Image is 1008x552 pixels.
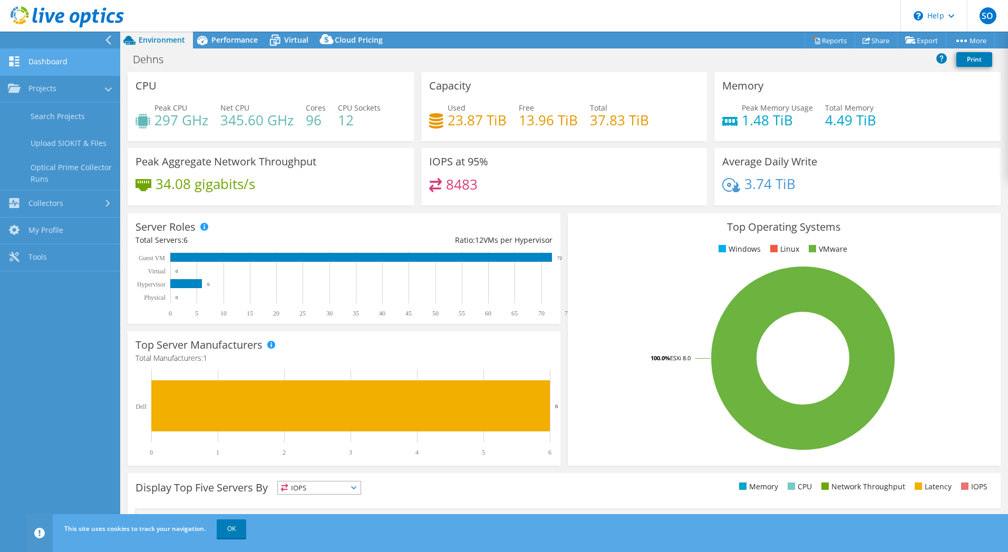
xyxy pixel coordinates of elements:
[897,32,946,48] a: Export
[278,481,361,494] span: IOPS
[538,310,545,317] text: 70
[139,35,185,45] span: Environment
[448,103,466,113] span: Used
[825,103,874,113] span: Total Memory
[144,294,166,301] text: Physical
[722,80,763,92] h3: Memory
[128,54,180,65] h1: Dehns
[716,243,761,255] li: Windows
[785,481,812,492] li: CPU
[429,156,488,167] h3: IOPS at 95%
[344,234,552,246] div: Ratio: VMs per Hypervisor
[139,254,165,262] text: Guest VM
[519,114,578,126] h4: 13.96 TiB
[273,310,279,317] text: 20
[335,35,383,45] span: Cloud Pricing
[742,103,813,113] span: Peak Memory Usage
[379,310,385,317] text: 40
[150,449,153,456] text: 0
[135,156,316,167] h3: Peak Aggregate Network Throughput
[557,255,562,261] text: 72
[203,353,207,363] span: 1
[135,339,263,351] h3: Top Server Manufacturers
[349,449,352,456] text: 3
[247,310,253,317] text: 15
[511,310,518,317] text: 65
[306,103,326,113] span: Cores
[137,281,166,288] text: Hypervisor
[475,235,483,245] span: 12
[806,243,847,255] li: VMware
[819,481,905,492] li: Network Throughput
[183,235,188,245] span: 6
[432,310,439,317] text: 50
[485,310,491,317] text: 60
[195,310,198,317] text: 5
[306,114,326,126] h4: 96
[459,310,465,317] text: 55
[555,403,558,409] text: 6
[135,80,157,92] h3: CPU
[135,403,147,410] text: Dell
[216,449,219,456] text: 1
[446,179,478,190] h4: 8483
[590,114,649,126] h4: 37.83 TiB
[576,221,993,233] h3: Top Operating Systems
[207,282,210,287] text: 6
[405,310,412,317] text: 45
[946,32,995,48] a: More
[284,35,308,45] span: Virtual
[956,52,992,67] a: Print
[651,354,670,362] tspan: 100.0%
[156,178,255,190] h4: 34.08 gigabits/s
[211,35,258,45] span: Performance
[548,449,551,456] text: 6
[338,114,381,126] h4: 12
[736,481,778,492] li: Memory
[220,103,249,113] span: Net CPU
[958,481,987,492] li: IOPS
[135,221,196,233] h3: Server Roles
[912,481,952,492] li: Latency
[154,114,208,126] h4: 297 GHz
[448,114,507,126] h4: 23.87 TiB
[220,114,294,126] h4: 345.60 GHz
[768,243,799,255] li: Linux
[980,7,996,24] span: SO
[519,103,534,113] span: Free
[353,310,359,317] text: 35
[825,114,876,126] h4: 4.49 TiB
[744,178,796,190] h4: 3.74 TiB
[482,449,485,456] text: 5
[742,114,813,126] h4: 1.48 TiB
[283,449,286,456] text: 2
[722,156,817,167] h3: Average Daily Write
[670,354,691,362] tspan: ESXi 8.0
[855,32,898,48] a: Share
[338,103,381,113] span: CPU Sockets
[590,103,607,113] span: Total
[415,449,419,456] text: 4
[135,234,344,246] div: Total Servers:
[148,268,166,275] text: Virtual
[429,80,471,92] h3: Capacity
[169,310,172,317] text: 0
[176,269,178,274] text: 0
[805,32,855,48] a: Reports
[176,295,178,300] text: 0
[220,310,227,317] text: 10
[64,524,206,533] span: This site uses cookies to track your navigation.
[326,310,333,317] text: 30
[914,11,923,21] svg: \n
[299,310,306,317] text: 25
[154,103,187,113] span: Peak CPU
[135,352,553,364] h4: Total Manufacturers:
[217,519,246,538] a: OK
